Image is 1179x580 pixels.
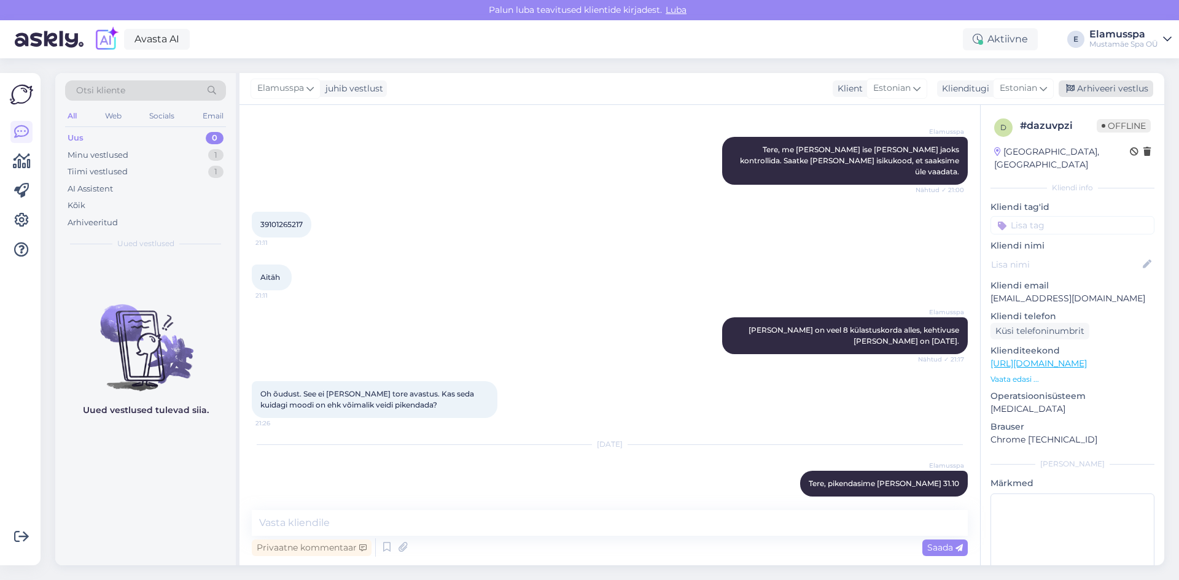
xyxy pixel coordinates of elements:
div: Klient [833,82,863,95]
div: 1 [208,149,224,161]
span: Elamusspa [918,127,964,136]
a: Avasta AI [124,29,190,50]
div: Aktiivne [963,28,1038,50]
div: Küsi telefoninumbrit [990,323,1089,339]
span: Aitäh [260,273,280,282]
div: Socials [147,108,177,124]
img: Askly Logo [10,83,33,106]
span: d [1000,123,1006,132]
div: 0 [206,132,224,144]
div: [PERSON_NAME] [990,458,1154,470]
span: 21:26 [255,419,302,428]
input: Lisa tag [990,216,1154,234]
p: Kliendi telefon [990,310,1154,323]
span: [PERSON_NAME] on veel 8 külastuskorda alles, kehtivuse [PERSON_NAME] on [DATE]. [749,325,961,346]
span: 22:56 [918,497,964,506]
p: [EMAIL_ADDRESS][DOMAIN_NAME] [990,292,1154,305]
div: AI Assistent [68,183,113,195]
div: Web [103,108,124,124]
span: Offline [1097,119,1151,133]
div: All [65,108,79,124]
span: Luba [662,4,690,15]
span: Elamusspa [918,461,964,470]
span: Nähtud ✓ 21:00 [916,185,964,195]
p: Brauser [990,420,1154,433]
span: 39101265217 [260,220,303,229]
span: Estonian [873,82,911,95]
span: Nähtud ✓ 21:17 [918,355,964,364]
div: Klienditugi [937,82,989,95]
div: Tiimi vestlused [68,166,128,178]
a: [URL][DOMAIN_NAME] [990,358,1087,369]
div: Uus [68,132,84,144]
span: Elamusspa [918,307,964,317]
p: Märkmed [990,477,1154,490]
p: Operatsioonisüsteem [990,390,1154,403]
div: 1 [208,166,224,178]
div: juhib vestlust [321,82,383,95]
span: Tere, me [PERSON_NAME] ise [PERSON_NAME] jaoks kontrollida. Saatke [PERSON_NAME] isikukood, et sa... [740,145,961,176]
span: Uued vestlused [117,238,174,249]
div: E [1067,31,1084,48]
img: explore-ai [93,26,119,52]
div: Elamusspa [1089,29,1158,39]
div: Privaatne kommentaar [252,539,372,556]
p: Klienditeekond [990,344,1154,357]
p: Kliendi email [990,279,1154,292]
div: Minu vestlused [68,149,128,161]
p: Kliendi tag'id [990,201,1154,214]
div: Email [200,108,226,124]
div: # dazuvpzi [1020,118,1097,133]
span: Saada [927,542,963,553]
div: Arhiveeritud [68,217,118,229]
div: [GEOGRAPHIC_DATA], [GEOGRAPHIC_DATA] [994,145,1130,171]
input: Lisa nimi [991,258,1140,271]
p: Chrome [TECHNICAL_ID] [990,433,1154,446]
p: Uued vestlused tulevad siia. [83,404,209,417]
span: Tere, pikendasime [PERSON_NAME] 31.10 [809,479,959,488]
p: Vaata edasi ... [990,374,1154,385]
span: Estonian [1000,82,1037,95]
a: ElamusspaMustamäe Spa OÜ [1089,29,1172,49]
div: Kõik [68,199,85,212]
p: Kliendi nimi [990,239,1154,252]
img: No chats [55,282,236,393]
div: Kliendi info [990,182,1154,193]
span: Elamusspa [257,82,304,95]
div: Arhiveeri vestlus [1059,80,1153,97]
span: 21:11 [255,291,302,300]
span: Oh õudust. See ei [PERSON_NAME] tore avastus. Kas seda kuidagi moodi on ehk võimalik veidi pikend... [260,389,476,409]
span: 21:11 [255,238,302,247]
p: [MEDICAL_DATA] [990,403,1154,416]
div: Mustamäe Spa OÜ [1089,39,1158,49]
span: Otsi kliente [76,84,125,97]
div: [DATE] [252,439,968,450]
